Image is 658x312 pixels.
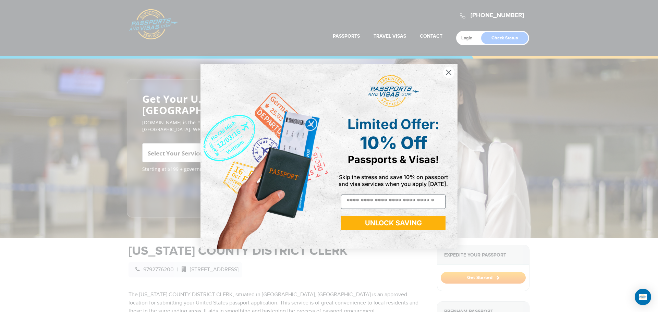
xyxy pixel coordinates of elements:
[635,289,651,305] div: Open Intercom Messenger
[341,216,446,230] button: UNLOCK SAVING
[443,66,455,78] button: Close dialog
[360,133,427,153] span: 10% Off
[368,75,419,107] img: passports and visas
[200,64,329,249] img: de9cda0d-0715-46ca-9a25-073762a91ba7.png
[348,153,439,165] span: Passports & Visas!
[339,174,448,187] span: Skip the stress and save 10% on passport and visa services when you apply [DATE].
[348,116,439,133] span: Limited Offer:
